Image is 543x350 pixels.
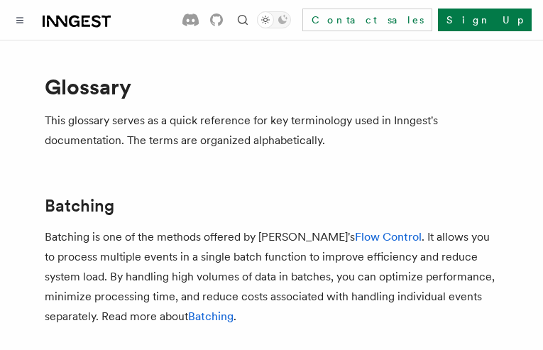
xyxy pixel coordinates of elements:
[45,196,114,216] a: Batching
[11,11,28,28] button: Toggle navigation
[257,11,291,28] button: Toggle dark mode
[234,11,251,28] button: Find something...
[438,9,532,31] a: Sign Up
[45,74,499,99] h1: Glossary
[302,9,432,31] a: Contact sales
[188,310,234,323] a: Batching
[355,230,422,244] a: Flow Control
[45,111,499,151] p: This glossary serves as a quick reference for key terminology used in Inngest's documentation. Th...
[45,227,499,327] p: Batching is one of the methods offered by [PERSON_NAME]'s . It allows you to process multiple eve...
